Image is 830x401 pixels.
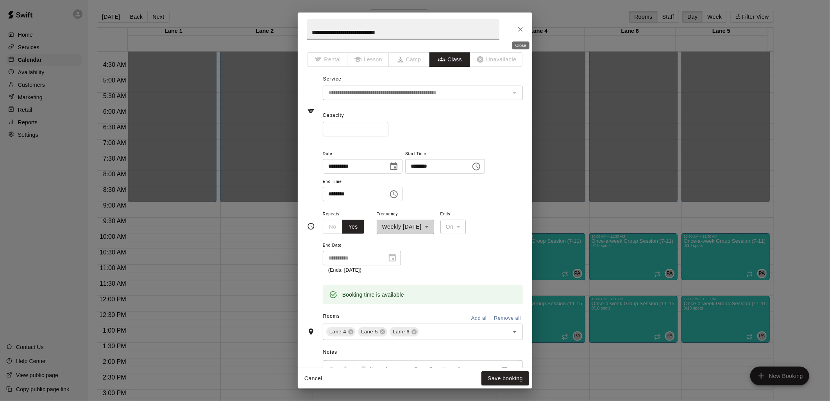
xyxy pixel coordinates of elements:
[386,159,402,174] button: Choose date, selected date is Sep 14, 2025
[470,52,523,67] span: The type of an existing booking cannot be changed
[405,149,485,159] span: Start Time
[323,209,370,220] span: Repeats
[356,362,406,376] button: Formatting Options
[452,362,465,376] button: Format Strikethrough
[424,362,437,376] button: Format Italics
[307,222,315,230] svg: Timing
[480,362,494,376] button: Insert Link
[323,149,402,159] span: Date
[328,267,395,274] p: (Ends: [DATE])
[326,327,356,337] div: Lane 4
[358,328,381,336] span: Lane 5
[307,52,348,67] span: The type of an existing booking cannot be changed
[325,362,338,376] button: Undo
[323,76,342,82] span: Service
[429,52,470,67] button: Class
[481,371,529,386] button: Save booking
[323,313,340,319] span: Rooms
[389,52,430,67] span: The type of an existing booking cannot be changed
[348,52,389,67] span: The type of an existing booking cannot be changed
[323,113,344,118] span: Capacity
[390,327,419,337] div: Lane 6
[390,328,413,336] span: Lane 6
[326,328,349,336] span: Lane 4
[323,240,401,251] span: End Date
[410,362,423,376] button: Format Bold
[342,288,404,302] div: Booking time is available
[512,41,529,49] div: Close
[492,312,523,324] button: Remove all
[498,362,511,376] button: Left Align
[370,365,397,373] span: Normal
[466,362,479,376] button: Insert Code
[509,326,520,337] button: Open
[469,159,484,174] button: Choose time, selected time is 10:00 AM
[339,362,352,376] button: Redo
[323,177,402,187] span: End Time
[467,312,492,324] button: Add all
[307,328,315,336] svg: Rooms
[307,107,315,115] svg: Service
[358,327,387,337] div: Lane 5
[323,86,523,100] div: The service of an existing booking cannot be changed
[323,220,364,234] div: outlined button group
[513,22,528,36] button: Close
[323,346,523,359] span: Notes
[377,209,434,220] span: Frequency
[440,220,466,234] div: On
[438,362,451,376] button: Format Underline
[440,209,466,220] span: Ends
[301,371,326,386] button: Cancel
[342,220,364,234] button: Yes
[386,186,402,202] button: Choose time, selected time is 11:30 AM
